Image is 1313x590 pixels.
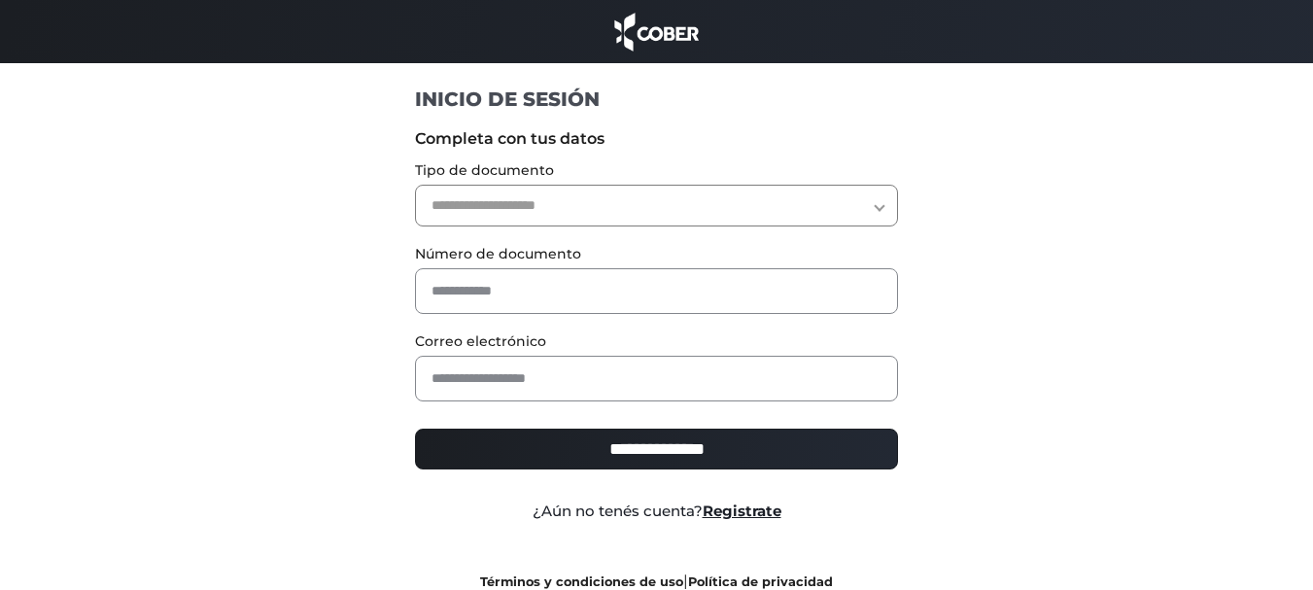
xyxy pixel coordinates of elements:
[688,574,833,589] a: Política de privacidad
[415,160,898,181] label: Tipo de documento
[415,244,898,264] label: Número de documento
[609,10,705,53] img: cober_marca.png
[415,127,898,151] label: Completa con tus datos
[703,502,781,520] a: Registrate
[415,331,898,352] label: Correo electrónico
[480,574,683,589] a: Términos y condiciones de uso
[400,501,913,523] div: ¿Aún no tenés cuenta?
[415,87,898,112] h1: INICIO DE SESIÓN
